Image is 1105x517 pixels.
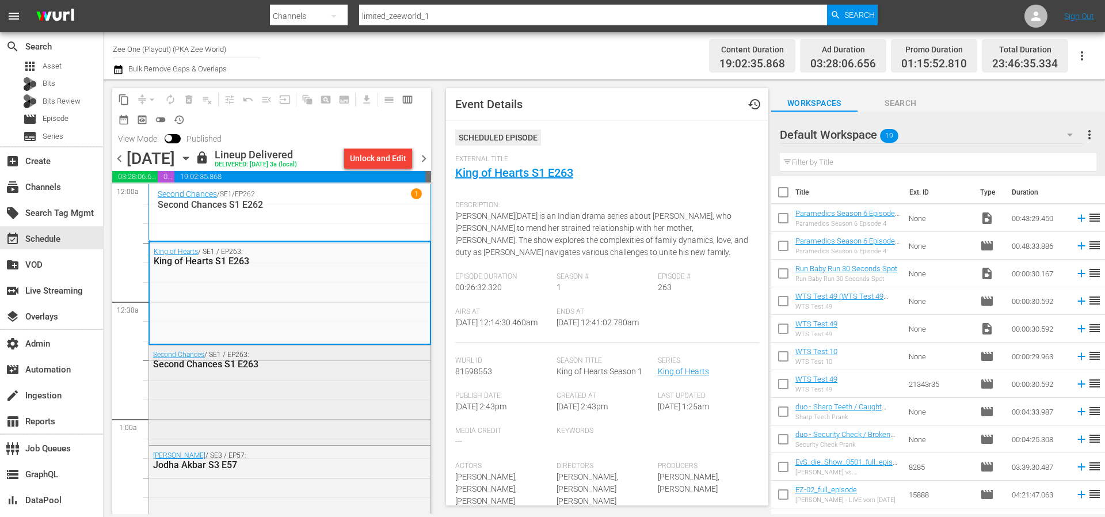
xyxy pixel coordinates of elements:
[658,356,753,366] span: Series
[795,485,857,494] a: EZ-02_full_episode
[980,377,994,391] span: Episode
[1007,287,1070,315] td: 00:00:30.592
[992,41,1058,58] div: Total Duration
[1007,425,1070,453] td: 00:04:25.308
[112,171,158,183] span: 03:28:06.656
[151,111,170,129] span: 24 hours Lineup View is OFF
[904,481,976,508] td: 15888
[904,260,976,287] td: None
[115,111,133,129] span: Month Calendar View
[257,90,276,109] span: Fill episodes with ad slates
[1075,350,1088,363] svg: Add to Schedule
[795,237,900,254] a: Paramedics Season 6 Episode 4 - Nine Now
[220,190,235,198] p: SE1 /
[353,88,376,111] span: Download as CSV
[153,359,370,370] div: Second Chances S1 E263
[136,114,148,126] span: preview_outlined
[557,427,652,436] span: Keywords
[154,256,369,267] div: King of Hearts S1 E263
[980,322,994,336] span: Video
[154,248,198,256] a: King of Hearts
[1075,322,1088,335] svg: Add to Schedule
[115,90,133,109] span: Copy Lineup
[980,405,994,419] span: Episode
[43,78,55,89] span: Bits
[7,9,21,23] span: menu
[1088,294,1102,307] span: reorder
[795,375,837,383] a: WTS Test 49
[1075,295,1088,307] svg: Add to Schedule
[455,427,551,436] span: Media Credit
[6,206,20,220] span: Search Tag Mgmt
[417,151,431,166] span: chevron_right
[425,171,431,183] span: 00:13:24.666
[980,239,994,253] span: Episode
[1083,128,1096,142] span: more_vert
[1075,378,1088,390] svg: Add to Schedule
[455,201,753,210] span: Description:
[1088,487,1102,501] span: reorder
[795,330,837,338] div: WTS Test 49
[557,367,642,376] span: King of Hearts Season 1
[455,166,573,180] a: King of Hearts S1 E263
[6,284,20,298] span: Live Streaming
[455,402,506,411] span: [DATE] 2:43pm
[780,119,1084,151] div: Default Workspace
[154,248,369,267] div: / SE1 / EP263:
[43,131,63,142] span: Series
[181,134,227,143] span: Published
[557,462,652,471] span: Directors
[43,113,68,124] span: Episode
[1088,432,1102,446] span: reorder
[1088,459,1102,473] span: reorder
[455,272,551,282] span: Episode Duration
[902,176,973,208] th: Ext. ID
[557,307,652,317] span: Ends At
[344,148,412,169] button: Unlock and Edit
[1075,461,1088,473] svg: Add to Schedule
[173,114,185,126] span: history_outlined
[795,469,900,476] div: [PERSON_NAME] vs. [PERSON_NAME] - Die Liveshow
[455,391,551,401] span: Publish Date
[239,90,257,109] span: Revert to Primary Episode
[376,88,398,111] span: Day Calendar View
[133,111,151,129] span: View Backup
[455,472,517,505] span: [PERSON_NAME],[PERSON_NAME],[PERSON_NAME]
[795,496,896,504] div: [PERSON_NAME] - LIVE vom [DATE]
[158,171,174,183] span: 01:15:52.810
[658,462,753,471] span: Producers
[904,370,976,398] td: 21343r35
[904,204,976,232] td: None
[658,472,719,493] span: [PERSON_NAME],[PERSON_NAME]
[810,58,876,71] span: 03:28:06.656
[658,402,709,411] span: [DATE] 1:25am
[844,5,875,25] span: Search
[904,315,976,343] td: None
[795,413,900,421] div: Sharp Teeth Prank
[795,303,900,310] div: WTS Test 49
[901,58,967,71] span: 01:15:52.810
[904,232,976,260] td: None
[795,275,897,283] div: Run Baby Run 30 Seconds Spot
[980,267,994,280] span: Video
[557,356,652,366] span: Season Title
[1007,315,1070,343] td: 00:00:30.592
[165,134,173,142] span: Toggle to switch from Published to Draft view.
[1075,405,1088,418] svg: Add to Schedule
[1007,398,1070,425] td: 00:04:33.987
[216,88,239,111] span: Customize Events
[133,90,161,109] span: Remove Gaps & Overlaps
[795,458,897,475] a: EvS_die_Show_0501_full_episode
[901,41,967,58] div: Promo Duration
[153,459,370,470] div: Jodha Akbar S3 E57
[455,437,462,446] span: ---
[904,343,976,370] td: None
[335,90,353,109] span: Create Series Block
[6,180,20,194] span: Channels
[43,96,81,107] span: Bits Review
[198,90,216,109] span: Clear Lineup
[557,318,639,327] span: [DATE] 12:41:02.780am
[118,114,129,126] span: date_range_outlined
[741,90,768,118] button: history
[1075,267,1088,280] svg: Add to Schedule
